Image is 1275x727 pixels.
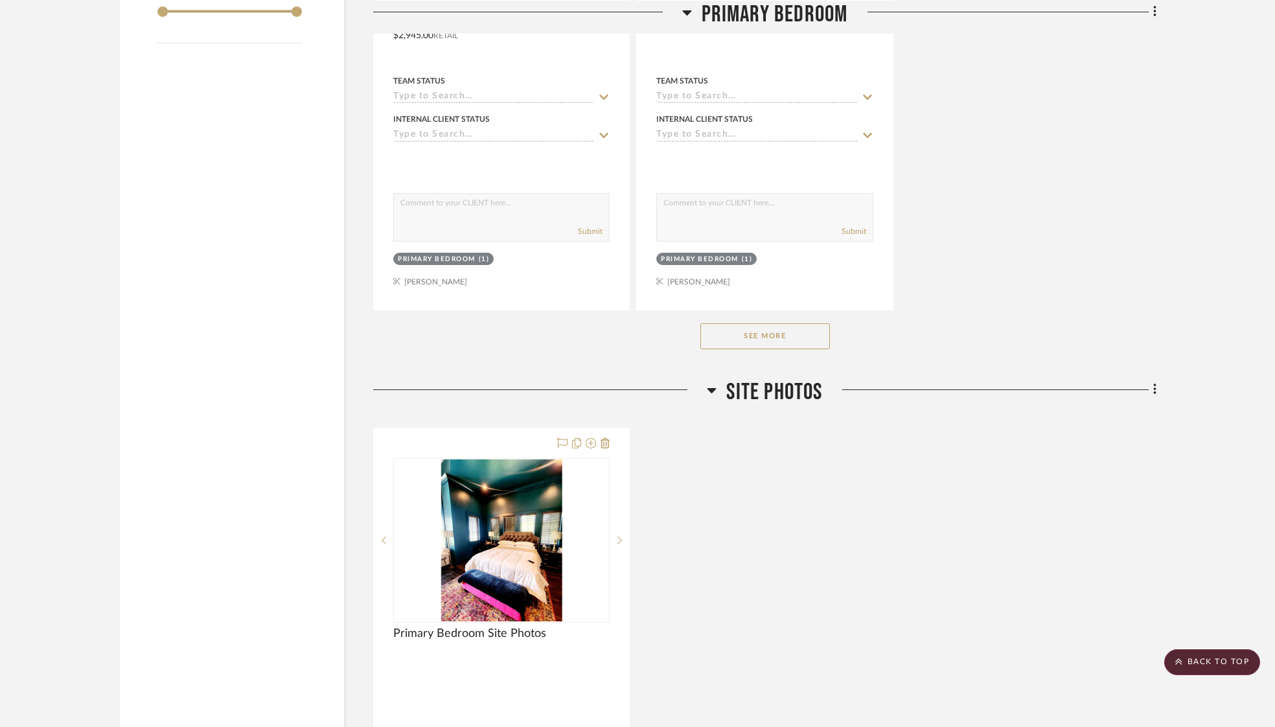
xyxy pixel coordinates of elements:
[393,113,490,125] div: Internal Client Status
[393,130,594,142] input: Type to Search…
[441,459,562,621] img: Primary Bedroom Site Photos
[393,627,546,641] span: Primary Bedroom Site Photos
[578,225,603,237] button: Submit
[394,459,609,622] div: 0
[393,91,594,104] input: Type to Search…
[726,378,822,406] span: Site Photos
[661,255,739,264] div: Primary Bedroom
[700,323,830,349] button: See More
[479,255,490,264] div: (1)
[656,130,857,142] input: Type to Search…
[742,255,753,264] div: (1)
[842,225,866,237] button: Submit
[656,113,753,125] div: Internal Client Status
[398,255,476,264] div: Primary Bedroom
[393,75,445,87] div: Team Status
[1164,649,1260,675] scroll-to-top-button: BACK TO TOP
[656,91,857,104] input: Type to Search…
[656,75,708,87] div: Team Status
